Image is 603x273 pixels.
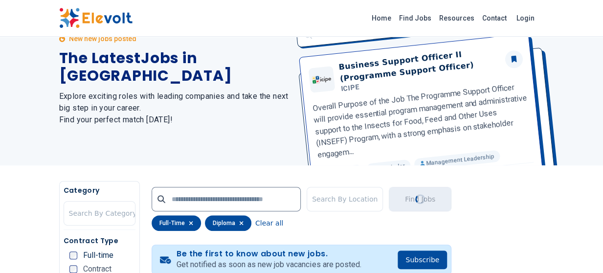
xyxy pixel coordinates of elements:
a: Contact [478,10,511,26]
div: full-time [152,215,201,231]
input: Contract [69,265,77,273]
span: Contract [83,265,112,273]
button: Clear all [255,215,283,231]
button: Find JobsLoading... [389,187,451,211]
h5: Contract Type [64,236,135,246]
p: Get notified as soon as new job vacancies are posted. [177,259,361,271]
h4: Be the first to know about new jobs. [177,249,361,259]
iframe: Chat Widget [554,226,603,273]
input: Full-time [69,251,77,259]
h2: Explore exciting roles with leading companies and take the next big step in your career. Find you... [59,91,290,126]
span: Full-time [83,251,113,259]
img: Elevolt [59,8,133,28]
p: New new jobs posted [69,34,136,44]
div: Loading... [414,193,426,205]
button: Subscribe [398,250,447,269]
h5: Category [64,185,135,195]
a: Resources [435,10,478,26]
a: Find Jobs [395,10,435,26]
a: Home [368,10,395,26]
div: diploma [205,215,251,231]
h1: The Latest Jobs in [GEOGRAPHIC_DATA] [59,49,290,85]
a: Login [511,8,540,28]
